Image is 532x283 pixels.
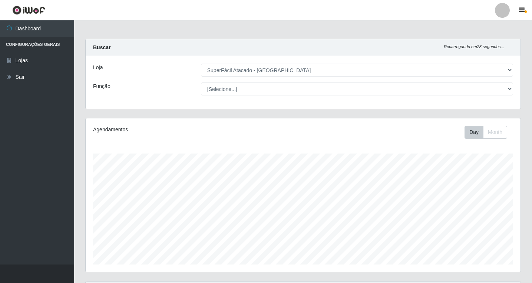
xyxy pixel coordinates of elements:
strong: Buscar [93,44,110,50]
div: Agendamentos [93,126,262,134]
button: Day [465,126,483,139]
div: Toolbar with button groups [465,126,513,139]
img: CoreUI Logo [12,6,45,15]
i: Recarregando em 28 segundos... [444,44,504,49]
button: Month [483,126,507,139]
div: First group [465,126,507,139]
label: Loja [93,64,103,71]
label: Função [93,82,110,90]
